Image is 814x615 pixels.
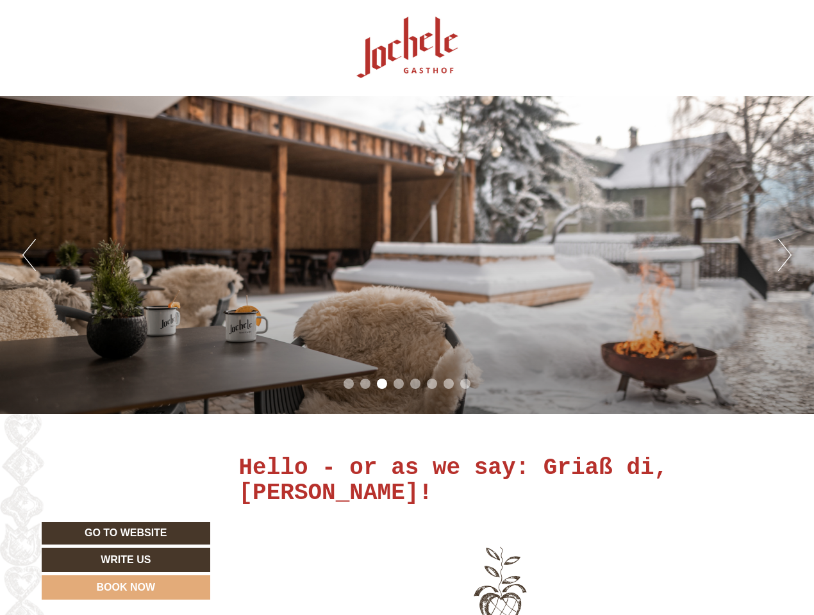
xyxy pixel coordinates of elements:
[42,548,210,572] a: Write us
[42,575,210,600] a: Book now
[42,522,210,545] a: Go to website
[22,239,36,271] button: Previous
[778,239,792,271] button: Next
[239,455,763,506] h1: Hello - or as we say: Griaß di, [PERSON_NAME]!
